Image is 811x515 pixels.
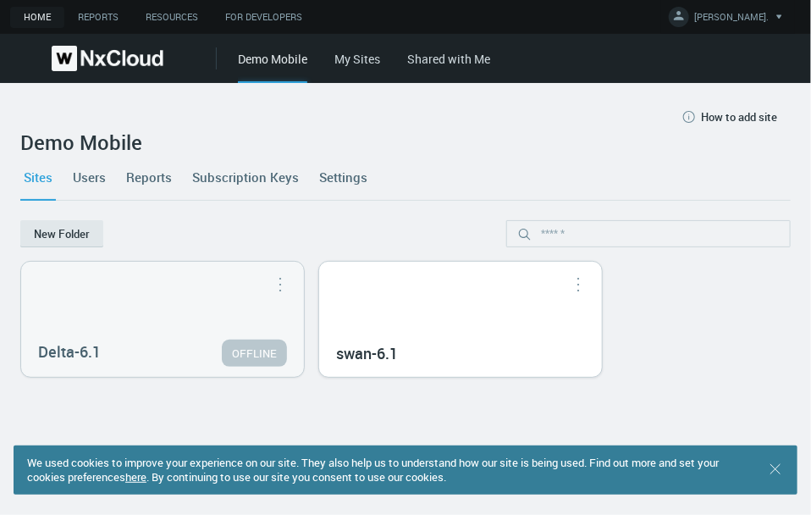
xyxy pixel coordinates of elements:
[146,469,446,485] span: . By continuing to use our site you consent to use our cookies.
[69,154,109,200] a: Users
[667,103,791,130] button: How to add site
[336,343,398,363] nx-search-highlight: swan-6.1
[20,220,103,247] button: New Folder
[123,154,175,200] a: Reports
[407,51,490,67] a: Shared with Me
[222,340,287,367] a: OFFLINE
[20,130,791,154] h2: Demo Mobile
[52,46,163,71] img: Nx Cloud logo
[238,50,307,83] div: Demo Mobile
[10,7,64,28] a: Home
[334,51,380,67] a: My Sites
[20,154,56,200] a: Sites
[212,7,316,28] a: For Developers
[316,154,371,200] a: Settings
[125,469,146,485] a: here
[694,10,769,30] span: [PERSON_NAME].
[27,455,719,485] span: We used cookies to improve your experience on our site. They also help us to understand how our s...
[38,341,101,362] nx-search-highlight: Delta-6.1
[64,7,132,28] a: Reports
[132,7,212,28] a: Resources
[189,154,302,200] a: Subscription Keys
[701,110,777,124] span: How to add site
